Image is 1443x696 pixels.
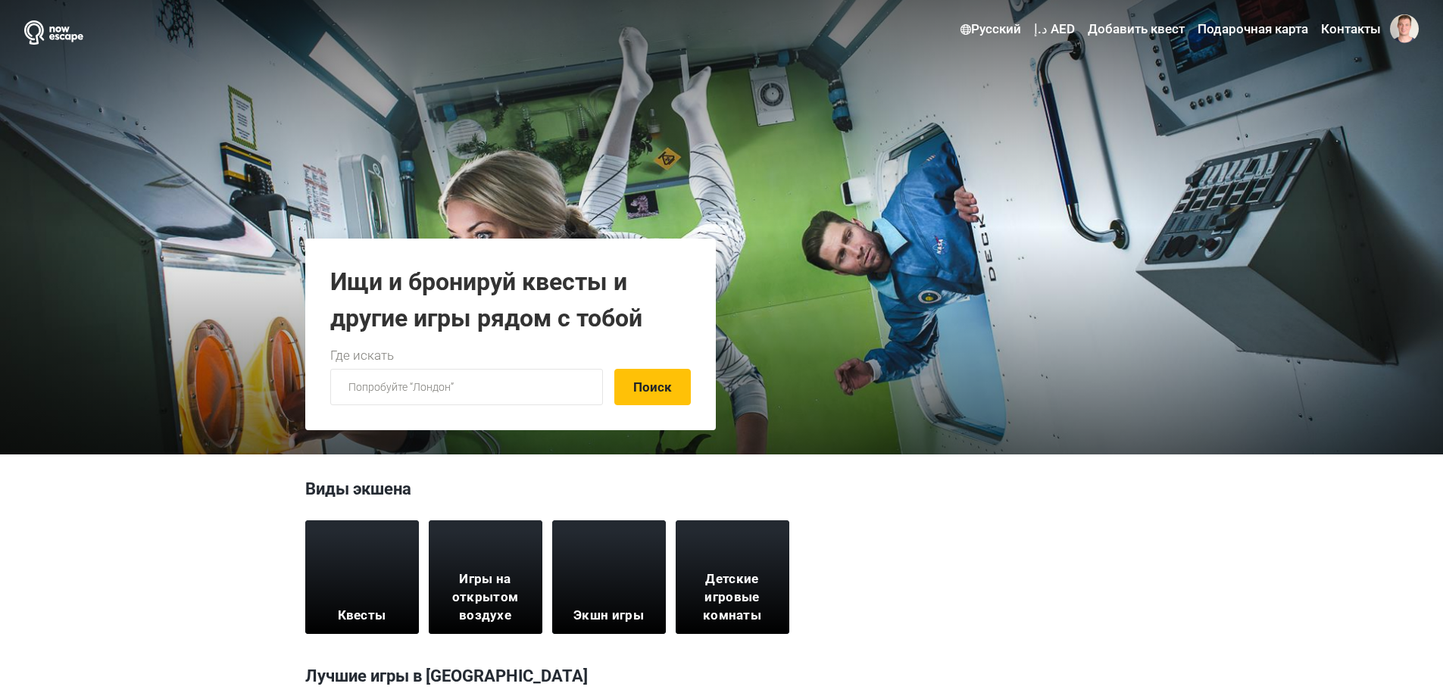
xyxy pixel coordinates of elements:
[338,607,386,625] h5: Квесты
[1084,16,1188,43] a: Добавить квест
[614,369,691,405] button: Поиск
[24,20,83,45] img: Nowescape logo
[305,477,1138,509] h3: Виды экшена
[305,520,419,634] a: Квесты
[957,16,1025,43] a: Русский
[305,657,1138,696] h3: Лучшие игры в [GEOGRAPHIC_DATA]
[429,520,542,634] a: Игры на открытом воздухе
[438,570,533,624] h5: Игры на открытом воздухе
[330,369,603,405] input: Попробуйте “Лондон”
[330,346,394,366] label: Где искать
[573,607,644,625] h5: Экшн игры
[676,520,789,634] a: Детские игровые комнаты
[1194,16,1312,43] a: Подарочная карта
[960,24,971,35] img: Русский
[685,570,779,624] h5: Детские игровые комнаты
[1030,16,1079,43] a: د.إ AED
[552,520,666,634] a: Экшн игры
[330,264,691,336] h1: Ищи и бронируй квесты и другие игры рядом с тобой
[1317,16,1385,43] a: Контакты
